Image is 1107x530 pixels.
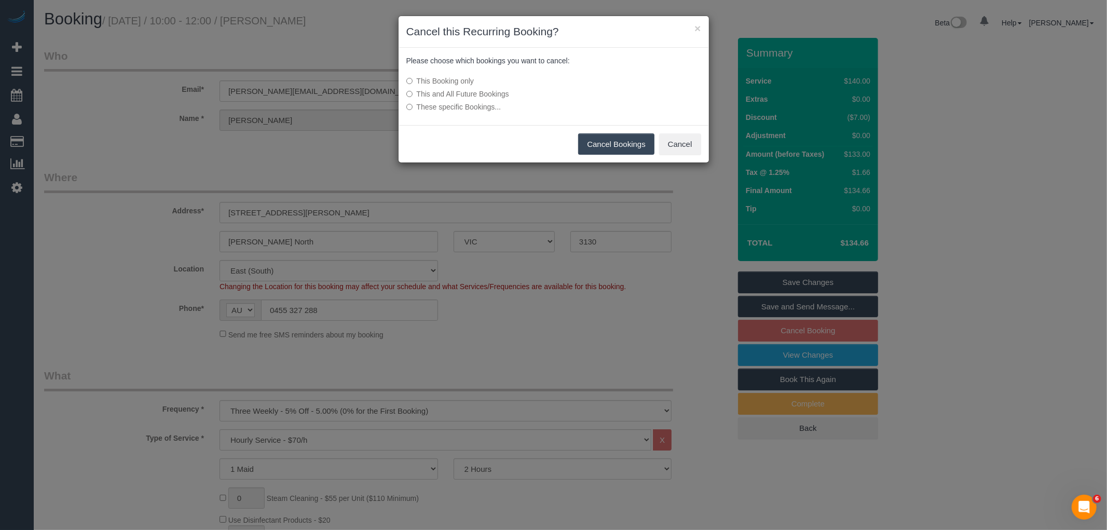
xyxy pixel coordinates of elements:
input: This Booking only [406,78,413,85]
button: Cancel Bookings [578,133,654,155]
h3: Cancel this Recurring Booking? [406,24,701,39]
button: × [694,23,701,34]
label: This Booking only [406,76,598,86]
span: 6 [1093,495,1101,503]
label: This and All Future Bookings [406,89,598,99]
iframe: Intercom live chat [1072,495,1097,520]
p: Please choose which bookings you want to cancel: [406,56,701,66]
input: These specific Bookings... [406,104,413,111]
button: Cancel [659,133,701,155]
input: This and All Future Bookings [406,91,413,98]
label: These specific Bookings... [406,102,598,112]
